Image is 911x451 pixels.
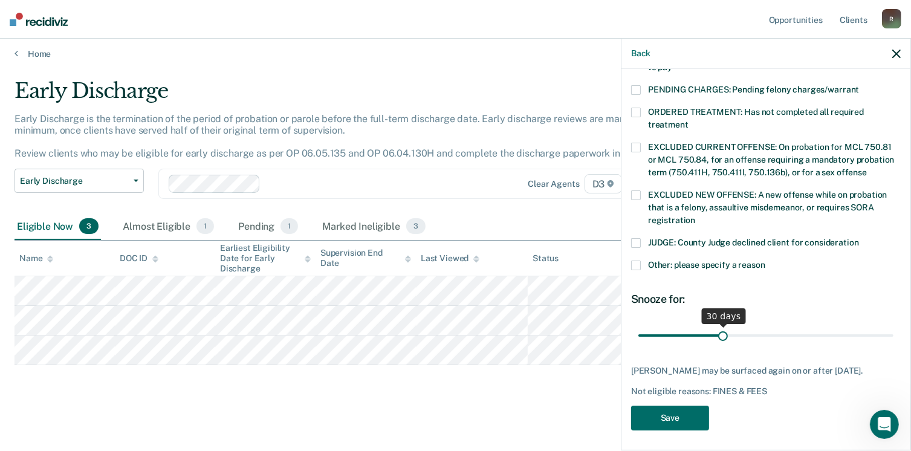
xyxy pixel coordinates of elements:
[220,243,311,273] div: Earliest Eligibility Date for Early Discharge
[631,406,709,430] button: Save
[19,253,53,264] div: Name
[15,79,698,113] div: Early Discharge
[406,218,426,234] span: 3
[320,248,411,268] div: Supervision End Date
[631,386,901,397] div: Not eligible reasons: FINES & FEES
[10,13,68,26] img: Recidiviz
[870,410,899,439] iframe: Intercom live chat
[882,9,901,28] div: R
[648,142,894,177] span: EXCLUDED CURRENT OFFENSE: On probation for MCL 750.81 or MCL 750.84, for an offense requiring a m...
[15,48,896,59] a: Home
[15,213,101,240] div: Eligible Now
[648,260,765,270] span: Other: please specify a reason
[648,85,859,94] span: PENDING CHARGES: Pending felony charges/warrant
[196,218,214,234] span: 1
[631,293,901,306] div: Snooze for:
[20,176,129,186] span: Early Discharge
[280,218,298,234] span: 1
[585,174,623,193] span: D3
[236,213,300,240] div: Pending
[648,190,887,225] span: EXCLUDED NEW OFFENSE: A new offense while on probation that is a felony, assaultive misdemeanor, ...
[120,253,158,264] div: DOC ID
[631,48,650,59] button: Back
[320,213,428,240] div: Marked Ineligible
[648,107,864,129] span: ORDERED TREATMENT: Has not completed all required treatment
[648,238,859,247] span: JUDGE: County Judge declined client for consideration
[79,218,99,234] span: 3
[528,179,579,189] div: Clear agents
[421,253,479,264] div: Last Viewed
[533,253,559,264] div: Status
[120,213,216,240] div: Almost Eligible
[702,308,746,324] div: 30 days
[631,366,901,376] div: [PERSON_NAME] may be surfaced again on or after [DATE].
[15,113,664,160] p: Early Discharge is the termination of the period of probation or parole before the full-term disc...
